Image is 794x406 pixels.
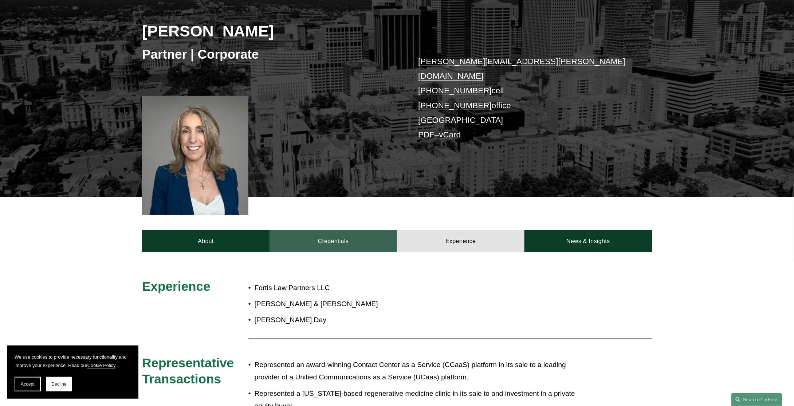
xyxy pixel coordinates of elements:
[255,359,588,384] p: Represented an award-winning Contact Center as a Service (CCaaS) platform in its sale to a leadin...
[142,46,397,62] h3: Partner | Corporate
[418,86,492,95] a: [PHONE_NUMBER]
[255,314,588,327] p: [PERSON_NAME] Day
[51,382,67,387] span: Decline
[255,298,588,311] p: [PERSON_NAME] & [PERSON_NAME]
[142,230,270,252] a: About
[397,230,524,252] a: Experience
[270,230,397,252] a: Credentials
[15,353,131,370] p: We use cookies to provide necessary functionality and improve your experience. Read our .
[418,54,630,143] p: cell office [GEOGRAPHIC_DATA] –
[15,377,41,391] button: Accept
[142,356,237,386] span: Representative Transactions
[418,57,625,81] a: [PERSON_NAME][EMAIL_ADDRESS][PERSON_NAME][DOMAIN_NAME]
[418,130,435,139] a: PDF
[142,279,211,293] span: Experience
[142,22,397,40] h2: [PERSON_NAME]
[21,382,35,387] span: Accept
[46,377,72,391] button: Decline
[87,363,115,368] a: Cookie Policy
[418,101,492,110] a: [PHONE_NUMBER]
[7,346,138,399] section: Cookie banner
[731,393,782,406] a: Search this site
[524,230,652,252] a: News & Insights
[439,130,461,139] a: vCard
[255,282,588,294] p: Fortis Law Partners LLC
